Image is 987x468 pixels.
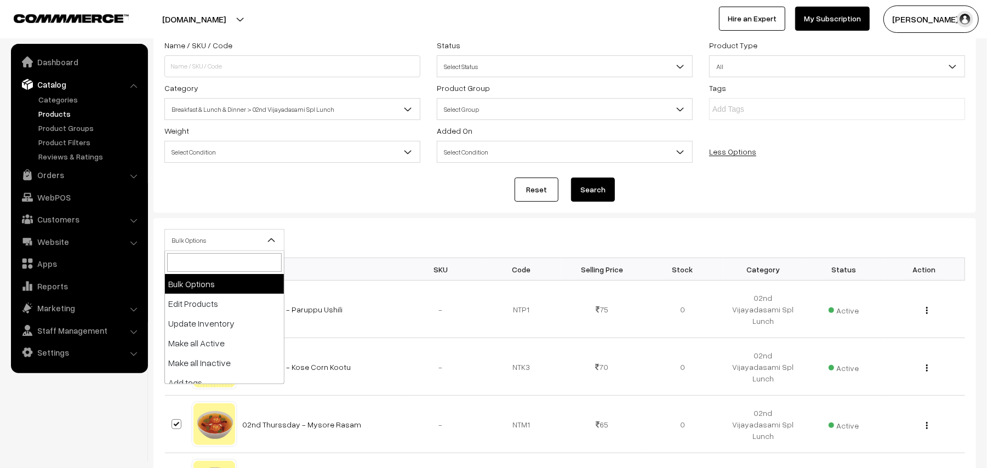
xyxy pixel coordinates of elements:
[36,94,144,105] a: Categories
[723,258,803,281] th: Category
[562,258,642,281] th: Selling Price
[795,7,870,31] a: My Subscription
[829,359,859,374] span: Active
[14,321,144,340] a: Staff Management
[165,353,284,373] li: Make all Inactive
[719,7,785,31] a: Hire an Expert
[712,104,808,115] input: Add Tags
[562,396,642,453] td: 65
[437,141,693,163] span: Select Condition
[401,281,481,338] td: -
[571,178,615,202] button: Search
[36,122,144,134] a: Product Groups
[437,39,460,51] label: Status
[14,276,144,296] a: Reports
[165,231,284,250] span: Bulk Options
[164,82,198,94] label: Category
[642,258,723,281] th: Stock
[642,281,723,338] td: 0
[709,55,965,77] span: All
[164,39,232,51] label: Name / SKU / Code
[14,14,129,22] img: COMMMERCE
[243,305,343,314] a: 02nd [DATE] - Paruppu Ushili
[829,302,859,316] span: Active
[14,298,144,318] a: Marketing
[165,274,284,294] li: Bulk Options
[884,258,965,281] th: Action
[562,281,642,338] td: 75
[164,98,420,120] span: Breakfast & Lunch & Dinner > 02nd Vijayadasami Spl Lunch
[957,11,973,27] img: user
[437,57,692,76] span: Select Status
[515,178,558,202] a: Reset
[437,100,692,119] span: Select Group
[926,307,928,314] img: Menu
[926,364,928,372] img: Menu
[562,338,642,396] td: 70
[14,343,144,362] a: Settings
[165,373,284,392] li: Add tags
[165,142,420,162] span: Select Condition
[803,258,884,281] th: Status
[165,333,284,353] li: Make all Active
[401,338,481,396] td: -
[437,98,693,120] span: Select Group
[401,258,481,281] th: SKU
[829,417,859,431] span: Active
[481,281,562,338] td: NTP1
[14,209,144,229] a: Customers
[642,338,723,396] td: 0
[165,100,420,119] span: Breakfast & Lunch & Dinner > 02nd Vijayadasami Spl Lunch
[723,338,803,396] td: 02nd Vijayadasami Spl Lunch
[243,362,351,372] a: 02nd [DATE] - Kose Corn Kootu
[481,338,562,396] td: NTK3
[165,294,284,313] li: Edit Products
[437,82,490,94] label: Product Group
[437,55,693,77] span: Select Status
[481,396,562,453] td: NTM1
[36,108,144,119] a: Products
[437,125,472,136] label: Added On
[642,396,723,453] td: 0
[164,55,420,77] input: Name / SKU / Code
[236,258,401,281] th: Name
[124,5,264,33] button: [DOMAIN_NAME]
[165,313,284,333] li: Update Inventory
[14,165,144,185] a: Orders
[481,258,562,281] th: Code
[883,5,979,33] button: [PERSON_NAME] s…
[164,125,189,136] label: Weight
[14,52,144,72] a: Dashboard
[709,39,757,51] label: Product Type
[709,147,756,156] a: Less Options
[14,232,144,252] a: Website
[14,75,144,94] a: Catalog
[710,57,965,76] span: All
[401,396,481,453] td: -
[243,420,362,429] a: 02nd Thurssday - Mysore Rasam
[14,187,144,207] a: WebPOS
[723,396,803,453] td: 02nd Vijayadasami Spl Lunch
[926,422,928,429] img: Menu
[36,151,144,162] a: Reviews & Ratings
[723,281,803,338] td: 02nd Vijayadasami Spl Lunch
[36,136,144,148] a: Product Filters
[437,142,692,162] span: Select Condition
[14,254,144,273] a: Apps
[164,229,284,251] span: Bulk Options
[14,11,110,24] a: COMMMERCE
[164,141,420,163] span: Select Condition
[709,82,726,94] label: Tags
